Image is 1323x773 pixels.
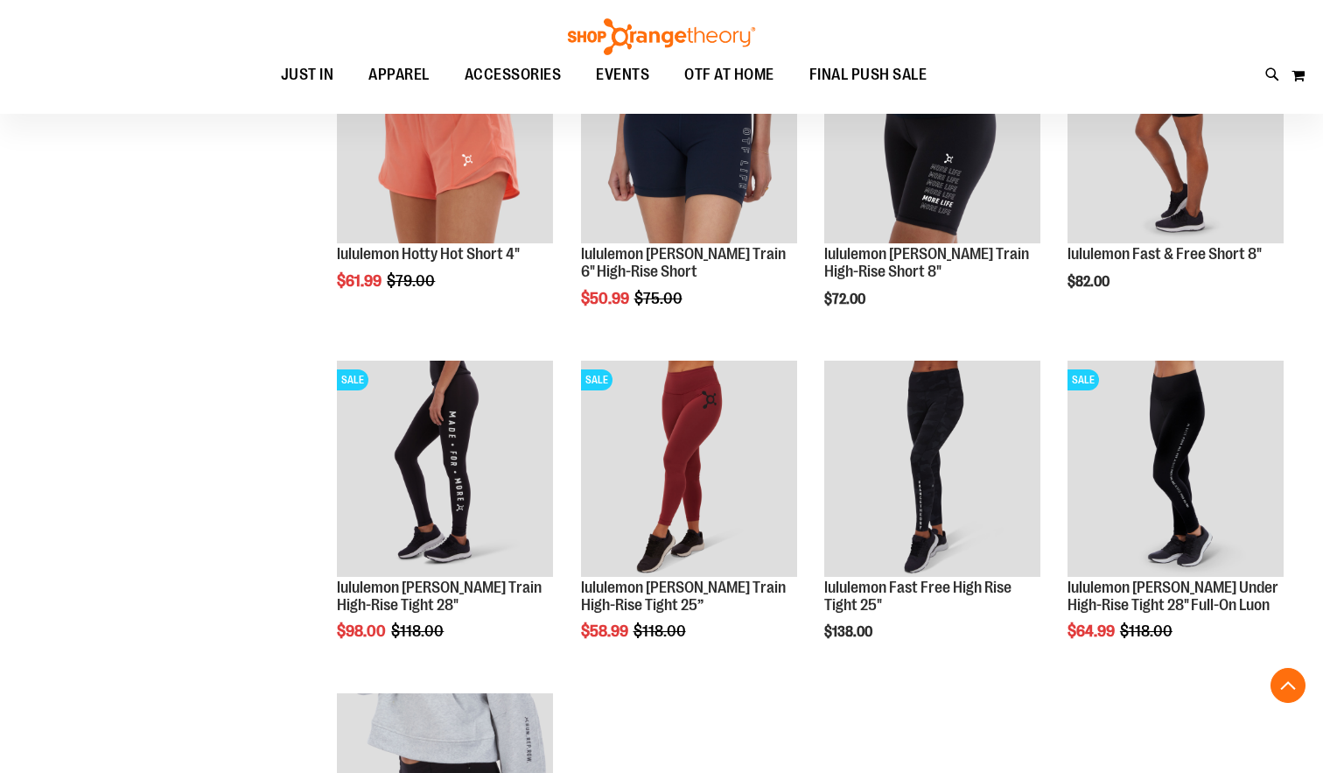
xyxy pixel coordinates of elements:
[337,27,553,246] a: lululemon Hotty Hot Short 4"SALE
[581,622,631,640] span: $58.99
[387,272,437,290] span: $79.00
[824,292,868,307] span: $72.00
[391,622,446,640] span: $118.00
[581,579,786,614] a: lululemon [PERSON_NAME] Train High-Rise Tight 25”
[596,55,649,95] span: EVENTS
[634,290,685,307] span: $75.00
[824,27,1040,246] a: Product image for lululemon Wunder Train High-Rise Short 8"
[1067,274,1112,290] span: $82.00
[465,55,562,95] span: ACCESSORIES
[572,352,806,685] div: product
[667,55,792,95] a: OTF AT HOME
[1067,27,1284,243] img: Product image for lululemon Fast & Free Short 8"
[581,290,632,307] span: $50.99
[1067,245,1262,263] a: lululemon Fast & Free Short 8"
[792,55,945,95] a: FINAL PUSH SALE
[281,55,334,95] span: JUST IN
[1067,361,1284,580] a: Product image for lululemon Wunder Under High-Rise Tight 28" Full-On LuonSALE
[824,624,875,640] span: $138.00
[633,622,689,640] span: $118.00
[581,361,797,580] a: Product image for lululemon Wunder Train High-Rise Tight 25”SALE
[337,361,553,580] a: Product image for lululemon Wunder Train High-Rise Tight 28"SALE
[337,27,553,243] img: lululemon Hotty Hot Short 4"
[337,622,388,640] span: $98.00
[581,27,797,246] a: Product image for lululemon Wunder Train 6" High-Rise ShortSALE
[565,18,758,55] img: Shop Orangetheory
[368,55,430,95] span: APPAREL
[337,361,553,577] img: Product image for lululemon Wunder Train High-Rise Tight 28"
[572,18,806,352] div: product
[581,369,612,390] span: SALE
[337,369,368,390] span: SALE
[824,245,1029,280] a: lululemon [PERSON_NAME] Train High-Rise Short 8"
[351,55,447,95] a: APPAREL
[815,352,1049,685] div: product
[1067,27,1284,246] a: Product image for lululemon Fast & Free Short 8"
[824,27,1040,243] img: Product image for lululemon Wunder Train High-Rise Short 8"
[447,55,579,95] a: ACCESSORIES
[581,245,786,280] a: lululemon [PERSON_NAME] Train 6" High-Rise Short
[337,579,542,614] a: lululemon [PERSON_NAME] Train High-Rise Tight 28"
[809,55,927,95] span: FINAL PUSH SALE
[328,352,562,685] div: product
[824,579,1011,614] a: lululemon Fast Free High Rise Tight 25"
[1067,622,1117,640] span: $64.99
[581,361,797,577] img: Product image for lululemon Wunder Train High-Rise Tight 25”
[824,361,1040,580] a: Product image for lululemon Fast Free High Rise Tight 25"
[337,272,384,290] span: $61.99
[1059,352,1292,685] div: product
[1059,18,1292,334] div: product
[684,55,774,95] span: OTF AT HOME
[1067,361,1284,577] img: Product image for lululemon Wunder Under High-Rise Tight 28" Full-On Luon
[581,27,797,243] img: Product image for lululemon Wunder Train 6" High-Rise Short
[815,18,1049,352] div: product
[1120,622,1175,640] span: $118.00
[824,361,1040,577] img: Product image for lululemon Fast Free High Rise Tight 25"
[1067,369,1099,390] span: SALE
[263,55,352,95] a: JUST IN
[578,55,667,95] a: EVENTS
[337,245,520,263] a: lululemon Hotty Hot Short 4"
[1067,579,1278,614] a: lululemon [PERSON_NAME] Under High-Rise Tight 28" Full-On Luon
[328,18,562,334] div: product
[1270,668,1305,703] button: Back To Top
